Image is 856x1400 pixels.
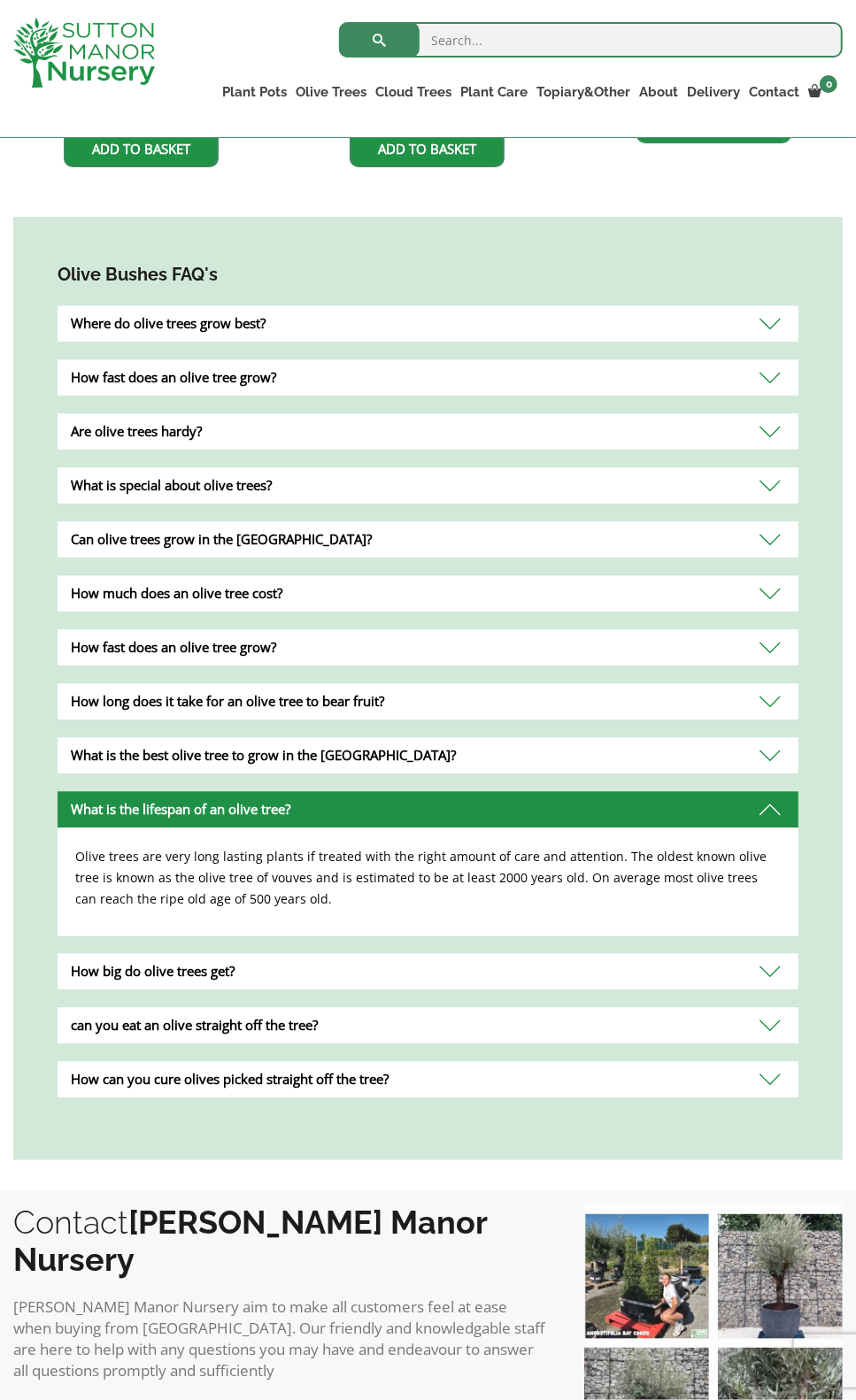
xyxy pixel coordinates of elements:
[820,75,837,93] span: 0
[339,22,843,58] input: Search...
[532,80,635,104] a: Topiary&Other
[58,414,798,450] div: Are olive trees hardy?
[744,80,804,104] a: Contact
[58,468,798,504] div: What is special about olive trees?
[13,1204,487,1278] b: [PERSON_NAME] Manor Nursery
[13,18,155,88] img: logo
[682,80,744,104] a: Delivery
[58,792,798,828] div: What is the lifespan of an olive tree?
[13,1204,549,1278] h2: Contact
[584,1214,709,1339] img: Our elegant & picturesque Angustifolia Cones are an exquisite addition to your Bay Tree collectio...
[718,1214,843,1339] img: A beautiful multi-stem Spanish Olive tree potted in our luxurious fibre clay pots 😍😍
[58,522,798,558] div: Can olive trees grow in the [GEOGRAPHIC_DATA]?
[75,846,781,910] p: Olive trees are very long lasting plants if treated with the right amount of care and attention. ...
[64,130,219,167] a: Add to basket: “Gnarled Multistem Olive Tree XL J368”
[58,684,798,720] div: How long does it take for an olive tree to bear fruit?
[804,80,843,104] a: 0
[58,360,798,396] div: How fast does an olive tree grow?
[218,80,291,104] a: Plant Pots
[635,80,682,104] a: About
[456,80,532,104] a: Plant Care
[58,738,798,774] div: What is the best olive tree to grow in the [GEOGRAPHIC_DATA]?
[13,1296,549,1381] p: [PERSON_NAME] Manor Nursery aim to make all customers feel at ease when buying from [GEOGRAPHIC_D...
[58,1062,798,1098] div: How can you cure olives picked straight off the tree?
[291,80,371,104] a: Olive Trees
[371,80,456,104] a: Cloud Trees
[350,130,505,167] a: Add to basket: “Gnarled Multistem Olive Tree XL J348”
[58,954,798,990] div: How big do olive trees get?
[58,1008,798,1044] div: can you eat an olive straight off the tree?
[58,306,798,342] div: Where do olive trees grow best?
[58,576,798,612] div: How much does an olive tree cost?
[58,261,798,288] h4: Olive Bushes FAQ's
[58,630,798,666] div: How fast does an olive tree grow?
